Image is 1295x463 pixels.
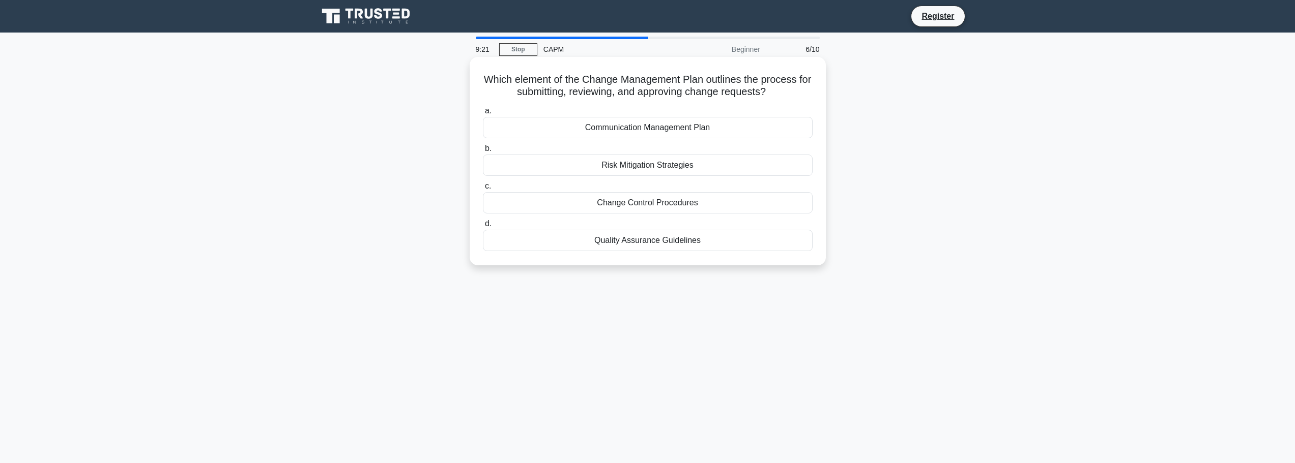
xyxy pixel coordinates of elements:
[483,192,813,213] div: Change Control Procedures
[483,155,813,176] div: Risk Mitigation Strategies
[485,106,492,115] span: a.
[537,39,677,59] div: CAPM
[483,117,813,138] div: Communication Management Plan
[677,39,766,59] div: Beginner
[485,181,491,190] span: c.
[915,10,960,22] a: Register
[499,43,537,56] a: Stop
[483,230,813,251] div: Quality Assurance Guidelines
[766,39,826,59] div: 6/10
[485,219,492,228] span: d.
[482,73,814,99] h5: Which element of the Change Management Plan outlines the process for submitting, reviewing, and a...
[470,39,499,59] div: 9:21
[485,144,492,152] span: b.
